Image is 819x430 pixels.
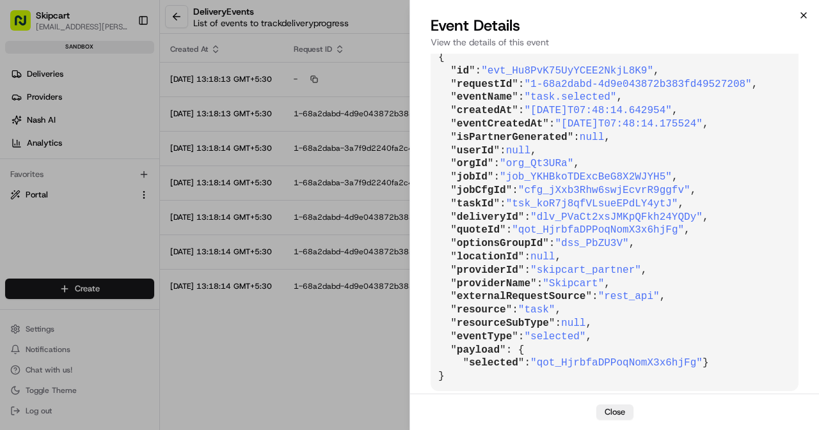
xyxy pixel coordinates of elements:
div: 📗 [13,186,23,196]
h2: Event Details [431,15,799,36]
div: We're available if you need us! [44,134,162,144]
span: Knowledge Base [26,185,98,197]
span: "selected" [524,331,585,342]
p: Welcome 👋 [13,50,233,71]
span: "qot_HjrbfaDPPoqNomX3x6hjFg" [530,357,703,369]
img: 1736555255976-a54dd68f-1ca7-489b-9aae-adbdc363a1c4 [13,121,36,144]
a: 💻API Documentation [103,180,211,203]
span: "task" [518,304,555,316]
span: "1-68a2dabd-4d9e043872b383fd49527208" [524,79,751,90]
span: requestId [457,79,512,90]
span: eventType [457,331,512,342]
span: locationId [457,251,518,263]
span: deliveryId [457,211,518,223]
span: null [561,318,585,329]
span: providerName [457,278,530,289]
span: externalRequestSource [457,291,586,302]
span: isPartnerGenerated [457,132,568,143]
span: jobId [457,171,488,183]
p: View the details of this event [431,36,799,49]
span: resource [457,304,506,316]
span: providerId [457,265,518,276]
span: taskId [457,198,494,210]
span: "[DATE]T07:48:14.175524" [555,118,702,130]
span: null [530,251,555,263]
span: "cfg_jXxb3Rhw6swjEcvrR9ggfv" [518,185,690,196]
span: "Skipcart" [543,278,604,289]
span: eventName [457,91,512,103]
span: "dlv_PVaCt2xsJMKpQFkh24YQDy" [530,211,703,223]
span: null [506,145,530,157]
div: Start new chat [44,121,210,134]
span: quoteId [457,224,500,236]
span: eventCreatedAt [457,118,543,130]
span: "qot_HjrbfaDPPoqNomX3x6hjFg" [512,224,684,236]
span: selected [469,357,518,369]
span: "dss_PbZU3V" [555,238,628,249]
span: "rest_api" [598,291,660,302]
span: resourceSubType [457,318,549,329]
span: payload [457,344,500,356]
span: id [457,65,469,77]
span: "task.selected" [524,91,616,103]
img: Nash [13,12,38,38]
div: 💻 [108,186,118,196]
span: "evt_Hu8PvK75UyYCEE2NkjL8K9" [481,65,653,77]
span: userId [457,145,494,157]
input: Clear [33,82,211,95]
span: optionsGroupId [457,238,543,249]
span: "job_YKHBkoTDExcBeG8X2WJYH5" [500,171,672,183]
span: "org_Qt3URa" [500,158,573,169]
span: null [580,132,604,143]
span: orgId [457,158,488,169]
a: Powered byPylon [90,215,155,226]
span: "skipcart_partner" [530,265,641,276]
span: jobCfgId [457,185,506,196]
span: API Documentation [121,185,205,197]
button: Start new chat [218,125,233,141]
pre: { " ": , " ": , " ": , " ": , " ": , " ": , " ": , " ": , " ": , " ": , " ": , " ": , " ": , " ":... [431,43,799,391]
span: createdAt [457,105,512,116]
span: "[DATE]T07:48:14.642954" [524,105,671,116]
span: Pylon [127,216,155,226]
button: Close [596,404,633,420]
a: 📗Knowledge Base [8,180,103,203]
span: "tsk_koR7j8qfVLsueEPdLY4ytJ" [506,198,678,210]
